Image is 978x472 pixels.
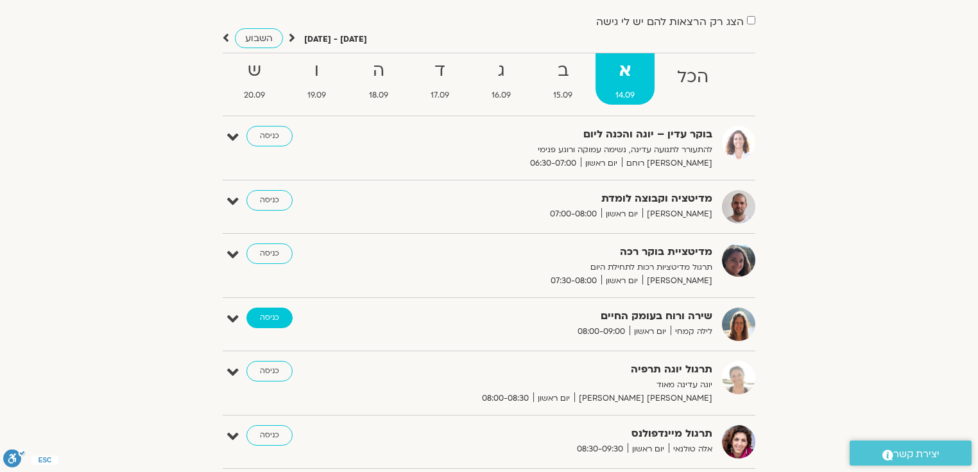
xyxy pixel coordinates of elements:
[398,143,712,157] p: להתעורר לתנועה עדינה, נשימה עמוקה ורוגע פנימי
[304,33,367,46] p: [DATE] - [DATE]
[411,89,469,102] span: 17.09
[642,207,712,221] span: [PERSON_NAME]
[224,53,285,105] a: ש20.09
[622,157,712,170] span: [PERSON_NAME] רוחם
[596,16,744,28] label: הצג רק הרצאות להם יש לי גישה
[398,126,712,143] strong: בוקר עדין – יוגה והכנה ליום
[533,57,592,85] strong: ב
[477,392,533,405] span: 08:00-08:30
[411,57,469,85] strong: ד
[349,57,408,85] strong: ה
[533,89,592,102] span: 15.09
[642,274,712,288] span: [PERSON_NAME]
[533,392,574,405] span: יום ראשון
[628,442,669,456] span: יום ראשון
[398,378,712,392] p: יוגה עדינה מאוד
[526,157,581,170] span: 06:30-07:00
[246,308,293,328] a: כניסה
[398,308,712,325] strong: שירה ורוח בעומק החיים
[601,274,642,288] span: יום ראשון
[596,89,655,102] span: 14.09
[572,442,628,456] span: 08:30-09:30
[287,57,346,85] strong: ו
[246,190,293,211] a: כניסה
[287,53,346,105] a: ו19.09
[596,53,655,105] a: א14.09
[669,442,712,456] span: אלה טולנאי
[574,392,712,405] span: [PERSON_NAME] [PERSON_NAME]
[287,89,346,102] span: 19.09
[630,325,671,338] span: יום ראשון
[411,53,469,105] a: ד17.09
[546,274,601,288] span: 07:30-08:00
[398,243,712,261] strong: מדיטציית בוקר רכה
[850,441,972,466] a: יצירת קשר
[533,53,592,105] a: ב15.09
[349,53,408,105] a: ה18.09
[349,89,408,102] span: 18.09
[657,63,728,92] strong: הכל
[246,425,293,446] a: כניסה
[235,28,283,48] a: השבוע
[398,261,712,274] p: תרגול מדיטציות רכות לתחילת היום
[472,89,531,102] span: 16.09
[472,53,531,105] a: ג16.09
[246,243,293,264] a: כניסה
[601,207,642,221] span: יום ראשון
[246,126,293,146] a: כניסה
[573,325,630,338] span: 08:00-09:00
[398,361,712,378] strong: תרגול יוגה תרפיה
[246,361,293,381] a: כניסה
[398,190,712,207] strong: מדיטציה וקבוצה לומדת
[224,89,285,102] span: 20.09
[657,53,728,105] a: הכל
[596,57,655,85] strong: א
[472,57,531,85] strong: ג
[581,157,622,170] span: יום ראשון
[893,446,939,463] span: יצירת קשר
[398,425,712,442] strong: תרגול מיינדפולנס
[545,207,601,221] span: 07:00-08:00
[245,32,273,44] span: השבוע
[224,57,285,85] strong: ש
[671,325,712,338] span: לילה קמחי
